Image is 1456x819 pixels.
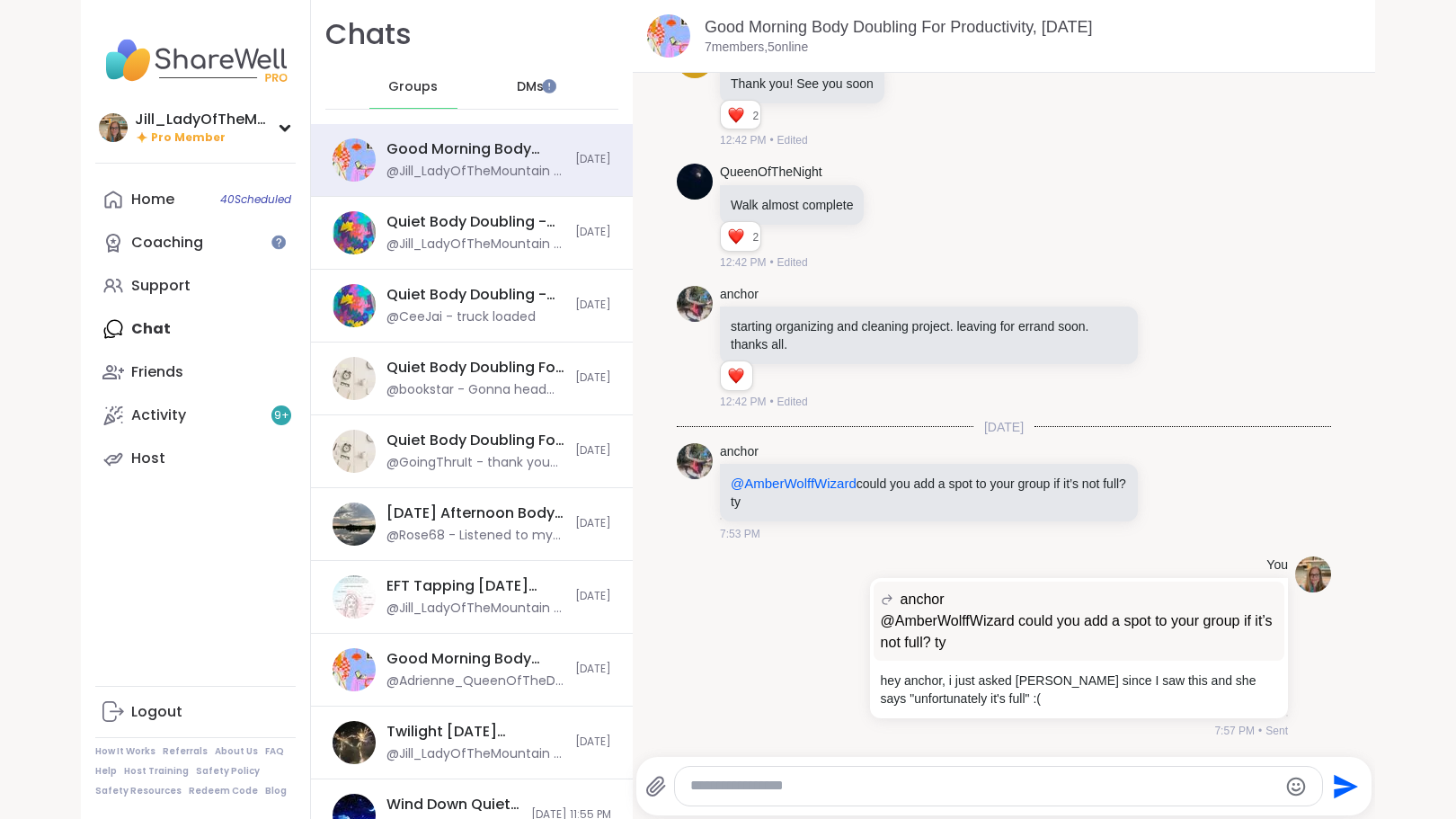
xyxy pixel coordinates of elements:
[726,369,745,383] button: Reactions: love
[95,178,296,221] a: Home40Scheduled
[95,351,296,394] a: Friends
[386,163,564,181] div: @Jill_LadyOfTheMountain - hey anchor, i just asked [PERSON_NAME] since I saw this and she says "u...
[575,662,611,677] span: [DATE]
[575,443,611,458] span: [DATE]
[386,236,564,254] div: @Jill_LadyOfTheMountain - i just responded to a backlog of work emails... phew
[333,648,376,691] img: Good Morning Body Doubling For Productivity, Sep 12
[274,408,289,423] span: 9 +
[95,221,296,264] a: Coaching
[131,702,182,722] div: Logout
[731,196,853,214] p: Walk almost complete
[752,108,760,124] span: 2
[333,575,376,619] img: EFT Tapping Friday Practice, Sep 12
[1266,556,1288,574] h4: You
[333,211,376,254] img: Quiet Body Doubling -Friday Evening Pt 2, Sep 12
[705,18,1093,36] a: Good Morning Body Doubling For Productivity, [DATE]
[131,190,174,209] div: Home
[777,254,808,271] span: Edited
[386,649,564,669] div: Good Morning Body Doubling For Productivity, [DATE]
[386,795,520,815] div: Wind Down Quiet Body Doubling - [DATE]
[386,454,564,472] div: @GoingThruIt - thank you [PERSON_NAME]!!!! this was super helpful also if i yap too much in the c...
[131,276,191,296] div: Support
[333,430,376,473] img: Quiet Body Doubling For Productivity - Friday, Sep 12
[542,79,556,93] iframe: Spotlight
[386,503,564,523] div: [DATE] Afternoon Body Doublers and Chillers!, [DATE]
[575,370,611,386] span: [DATE]
[575,298,611,313] span: [DATE]
[135,110,270,129] div: Jill_LadyOfTheMountain
[721,101,752,129] div: Reaction list
[386,745,564,763] div: @Jill_LadyOfTheMountain - me either @shelleehance or i would have come!
[386,139,564,159] div: Good Morning Body Doubling For Productivity, [DATE]
[333,721,376,764] img: Twilight Thursday Hangout, Sep 11
[720,443,759,461] a: anchor
[731,476,857,491] span: @AmberWolffWizard
[333,138,376,182] img: Good Morning Body Doubling For Productivity, Sep 12
[131,233,203,253] div: Coaching
[720,526,760,542] span: 7:53 PM
[881,672,1277,708] p: hey anchor, i just asked [PERSON_NAME] since I saw this and she says "unfortunately it's full" :(
[575,152,611,167] span: [DATE]
[333,357,376,400] img: Quiet Body Doubling For Productivity - Friday, Sep 12
[731,317,1127,353] p: starting organizing and cleaning project. leaving for errand soon. thanks all.
[386,722,564,742] div: Twilight [DATE] Hangout, [DATE]
[647,14,690,58] img: Good Morning Body Doubling For Productivity, Sep 12
[705,39,808,57] p: 7 members, 5 online
[720,132,766,148] span: 12:42 PM
[265,785,287,797] a: Blog
[720,164,822,182] a: QueenOfTheNight
[731,75,874,93] p: Thank you! See you soon
[726,108,745,122] button: Reactions: love
[131,449,165,468] div: Host
[1295,556,1331,592] img: https://sharewell-space-live.sfo3.digitaloceanspaces.com/user-generated/2564abe4-c444-4046-864b-7...
[677,164,713,200] img: https://sharewell-space-live.sfo3.digitaloceanspaces.com/user-generated/d7277878-0de6-43a2-a937-4...
[215,745,258,758] a: About Us
[677,443,713,479] img: https://sharewell-space-live.sfo3.digitaloceanspaces.com/user-generated/bd698b57-9748-437a-a102-e...
[726,229,745,244] button: Reactions: love
[131,362,183,382] div: Friends
[769,394,773,410] span: •
[95,690,296,734] a: Logout
[575,225,611,240] span: [DATE]
[220,192,291,207] span: 40 Scheduled
[721,361,752,390] div: Reaction list
[95,745,155,758] a: How It Works
[163,745,208,758] a: Referrals
[721,222,752,251] div: Reaction list
[386,381,564,399] div: @bookstar - Gonna head out. Thanks so much to you all for sharing the space with me & hope you ha...
[777,394,808,410] span: Edited
[386,358,564,378] div: Quiet Body Doubling For Productivity - [DATE]
[1265,723,1288,739] span: Sent
[777,132,808,148] span: Edited
[690,777,1277,796] textarea: Type your message
[1258,723,1262,739] span: •
[720,286,759,304] a: anchor
[386,285,564,305] div: Quiet Body Doubling -[DATE] Evening, [DATE]
[196,765,260,778] a: Safety Policy
[265,745,284,758] a: FAQ
[575,734,611,750] span: [DATE]
[386,672,564,690] div: @Adrienne_QueenOfTheDawn - Sorry I missed the end of the session - thanks for coming everyone!
[575,516,611,531] span: [DATE]
[1214,723,1255,739] span: 7:57 PM
[1285,776,1307,797] button: Emoji picker
[973,418,1034,436] span: [DATE]
[131,405,186,425] div: Activity
[769,254,773,271] span: •
[99,113,128,142] img: Jill_LadyOfTheMountain
[95,785,182,797] a: Safety Resources
[388,78,438,96] span: Groups
[769,132,773,148] span: •
[95,765,117,778] a: Help
[333,284,376,327] img: Quiet Body Doubling -Friday Evening, Sep 12
[386,431,564,450] div: Quiet Body Doubling For Productivity - [DATE]
[901,589,945,610] span: anchor
[386,212,564,232] div: Quiet Body Doubling -[DATE] Evening Pt 2, [DATE]
[124,765,189,778] a: Host Training
[752,229,760,245] span: 2
[386,576,564,596] div: EFT Tapping [DATE] Practice, [DATE]
[95,29,296,92] img: ShareWell Nav Logo
[325,14,412,55] h1: Chats
[95,437,296,480] a: Host
[151,130,226,146] span: Pro Member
